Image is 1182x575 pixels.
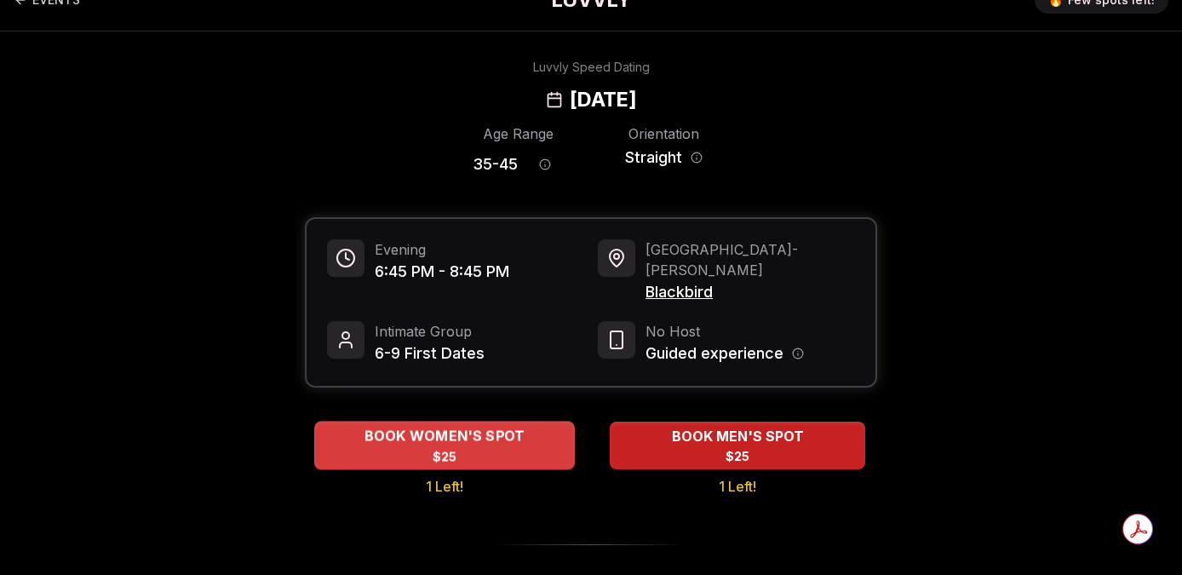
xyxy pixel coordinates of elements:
span: 6-9 First Dates [375,342,485,365]
span: 6:45 PM - 8:45 PM [375,260,509,284]
button: Host information [792,348,804,359]
span: Blackbird [646,280,855,304]
span: No Host [646,321,804,342]
span: Straight [625,146,682,170]
span: Guided experience [646,342,783,365]
span: Evening [375,239,509,260]
span: BOOK MEN'S SPOT [668,426,807,446]
span: 35 - 45 [473,152,518,176]
div: Orientation [618,124,709,144]
div: Age Range [473,124,564,144]
span: Intimate Group [375,321,485,342]
span: BOOK WOMEN'S SPOT [361,426,529,446]
button: Orientation information [691,152,703,164]
h2: [DATE] [570,86,636,113]
div: Luvvly Speed Dating [533,59,650,76]
button: BOOK MEN'S SPOT - 1 Left! [610,422,865,469]
span: $25 [726,448,749,465]
span: 1 Left! [426,476,463,497]
button: BOOK WOMEN'S SPOT - 1 Left! [314,421,575,469]
span: [GEOGRAPHIC_DATA] - [PERSON_NAME] [646,239,855,280]
span: $25 [433,448,457,465]
span: 1 Left! [719,476,756,497]
button: Age range information [526,146,564,183]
